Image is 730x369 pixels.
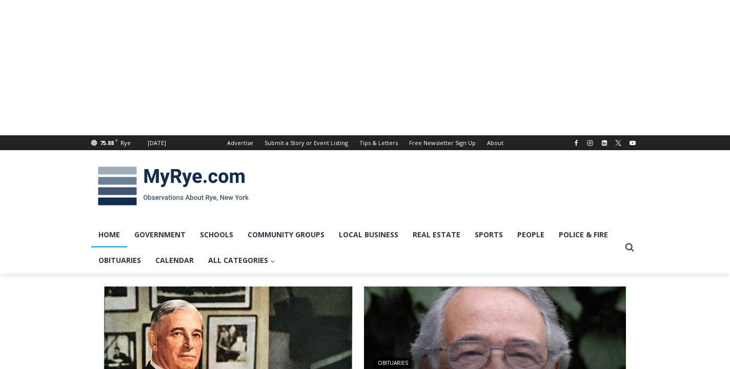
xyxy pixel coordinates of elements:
[201,248,282,273] a: All Categories
[612,137,624,149] a: X
[208,255,275,266] span: All Categories
[100,139,114,147] span: 75.88
[403,135,481,150] a: Free Newsletter Sign Up
[405,222,468,248] a: Real Estate
[240,222,332,248] a: Community Groups
[510,222,552,248] a: People
[570,137,582,149] a: Facebook
[552,222,615,248] a: Police & Fire
[626,137,639,149] a: YouTube
[148,138,166,148] div: [DATE]
[193,222,240,248] a: Schools
[91,159,255,213] img: MyRye.com
[354,135,403,150] a: Tips & Letters
[221,135,509,150] nav: Secondary Navigation
[91,222,127,248] a: Home
[115,137,118,143] span: F
[91,248,148,273] a: Obituaries
[91,222,620,274] nav: Primary Navigation
[481,135,509,150] a: About
[127,222,193,248] a: Government
[259,135,354,150] a: Submit a Story or Event Listing
[468,222,510,248] a: Sports
[584,137,596,149] a: Instagram
[374,358,412,368] a: Obituaries
[332,222,405,248] a: Local Business
[148,248,201,273] a: Calendar
[598,137,611,149] a: Linkedin
[221,135,259,150] a: Advertise
[120,138,131,148] div: Rye
[620,238,639,257] button: View Search Form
